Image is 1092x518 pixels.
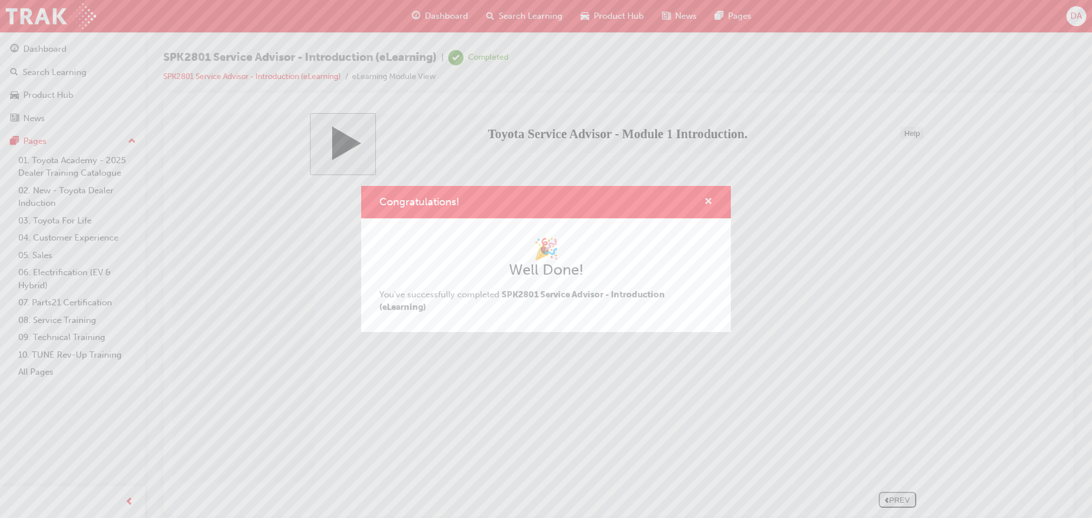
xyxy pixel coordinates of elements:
[704,197,713,208] span: cross-icon
[361,186,731,332] div: Congratulations!
[704,195,713,209] button: cross-icon
[379,289,665,313] span: SPK2801 Service Advisor - Introduction (eLearning)
[379,237,713,262] h1: 🎉
[379,261,713,279] h2: Well Done!
[379,196,460,208] span: Congratulations!
[379,289,665,313] span: You've successfully completed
